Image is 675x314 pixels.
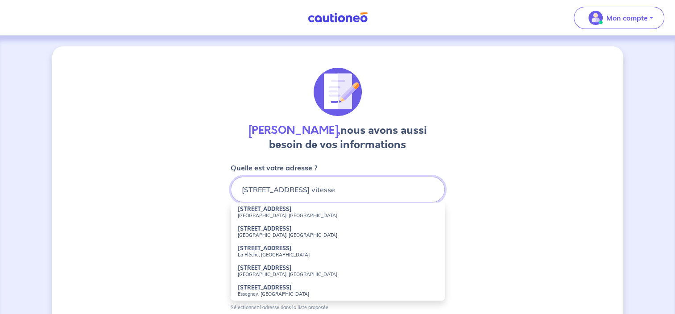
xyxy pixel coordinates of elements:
h4: nous avons aussi besoin de vos informations [231,123,445,152]
strong: [PERSON_NAME], [248,123,340,138]
small: [GEOGRAPHIC_DATA], [GEOGRAPHIC_DATA] [238,271,438,277]
strong: [STREET_ADDRESS] [238,264,292,271]
button: illu_account_valid_menu.svgMon compte [574,7,664,29]
small: La Flèche, [GEOGRAPHIC_DATA] [238,252,438,258]
small: [GEOGRAPHIC_DATA], [GEOGRAPHIC_DATA] [238,212,438,219]
img: Cautioneo [304,12,371,23]
p: Quelle est votre adresse ? [231,162,317,173]
img: illu_document_signature.svg [314,68,362,116]
strong: [STREET_ADDRESS] [238,225,292,232]
small: Essegney, [GEOGRAPHIC_DATA] [238,291,438,297]
strong: [STREET_ADDRESS] [238,245,292,252]
p: Sélectionnez l'adresse dans la liste proposée [231,304,328,310]
p: Mon compte [606,12,648,23]
strong: [STREET_ADDRESS] [238,284,292,291]
img: illu_account_valid_menu.svg [588,11,603,25]
strong: [STREET_ADDRESS] [238,206,292,212]
small: [GEOGRAPHIC_DATA], [GEOGRAPHIC_DATA] [238,232,438,238]
input: 11 rue de la liberté 75000 Paris [231,177,445,202]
